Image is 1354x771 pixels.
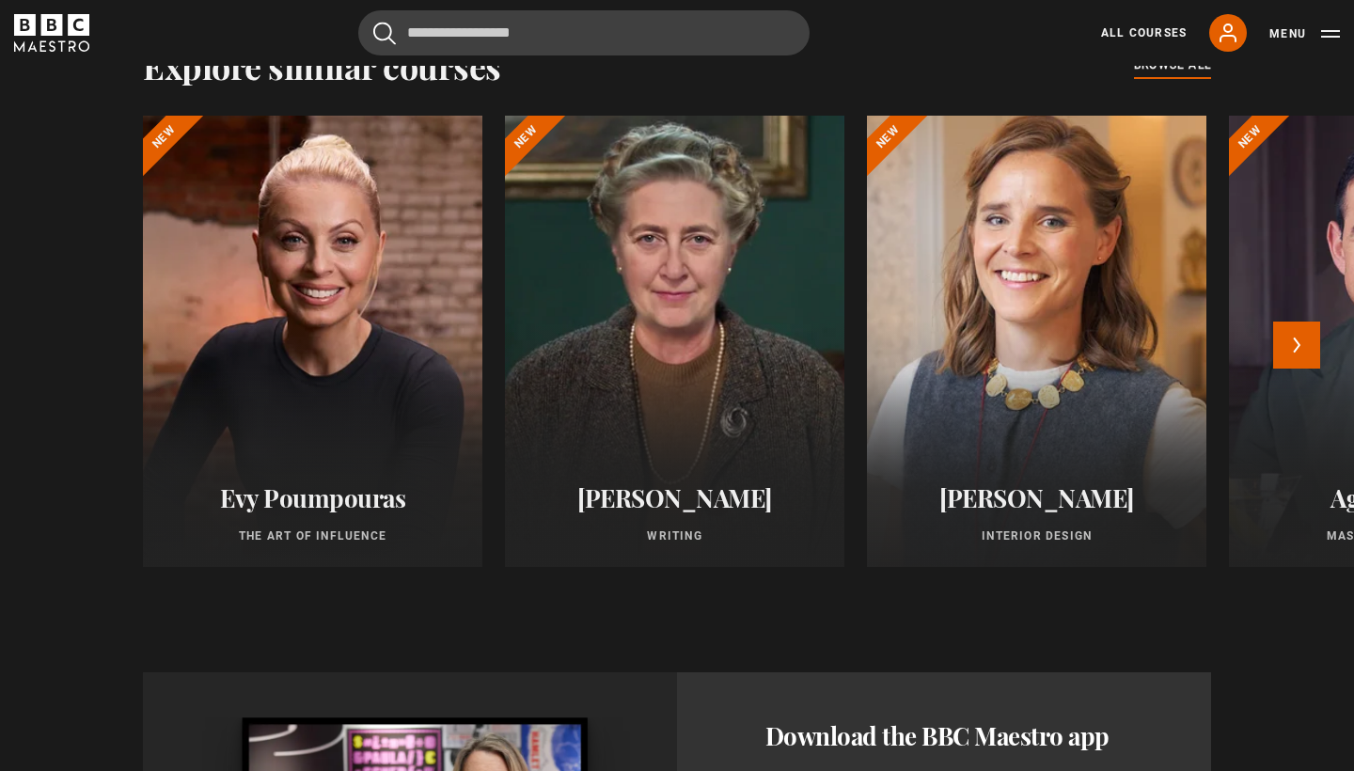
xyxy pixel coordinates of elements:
a: [PERSON_NAME] Interior Design New [867,116,1206,567]
h2: Evy Poumpouras [165,483,460,512]
a: All Courses [1101,24,1187,41]
input: Search [358,10,810,55]
a: [PERSON_NAME] Writing New [505,116,844,567]
button: Toggle navigation [1269,24,1340,43]
a: browse all [1134,55,1211,76]
h2: Explore similar courses [143,46,501,86]
button: Submit the search query [373,22,396,45]
h2: [PERSON_NAME] [527,483,822,512]
p: Writing [527,527,822,544]
svg: BBC Maestro [14,14,89,52]
p: The Art of Influence [165,527,460,544]
h2: [PERSON_NAME] [890,483,1184,512]
p: Interior Design [890,527,1184,544]
h3: Download the BBC Maestro app [765,717,1124,755]
a: Evy Poumpouras The Art of Influence New [143,116,482,567]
